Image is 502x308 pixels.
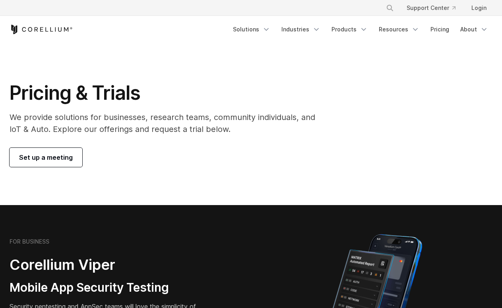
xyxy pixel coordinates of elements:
span: Set up a meeting [19,153,73,162]
a: About [455,22,493,37]
p: We provide solutions for businesses, research teams, community individuals, and IoT & Auto. Explo... [10,111,326,135]
button: Search [383,1,397,15]
div: Navigation Menu [376,1,493,15]
a: Solutions [228,22,275,37]
a: Login [465,1,493,15]
a: Pricing [426,22,454,37]
h2: Corellium Viper [10,256,213,274]
a: Resources [374,22,424,37]
a: Support Center [400,1,462,15]
a: Set up a meeting [10,148,82,167]
a: Corellium Home [10,25,73,34]
h6: FOR BUSINESS [10,238,49,245]
h3: Mobile App Security Testing [10,280,213,295]
a: Industries [277,22,325,37]
div: Navigation Menu [228,22,493,37]
a: Products [327,22,372,37]
h1: Pricing & Trials [10,81,326,105]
